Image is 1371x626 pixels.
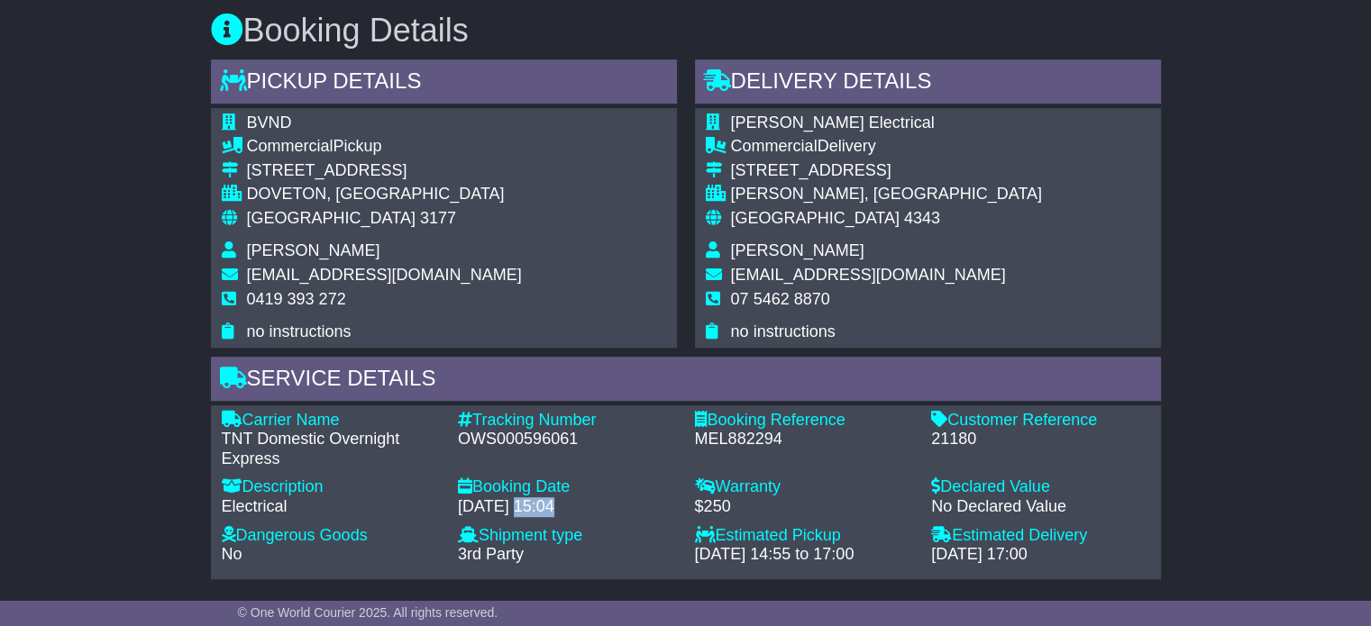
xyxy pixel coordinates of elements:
div: Dangerous Goods [222,526,441,546]
div: Pickup [247,137,522,157]
div: Pickup Details [211,59,677,108]
div: Booking Date [458,477,677,497]
div: DOVETON, [GEOGRAPHIC_DATA] [247,185,522,204]
div: Delivery [731,137,1042,157]
div: $250 [695,497,914,517]
div: [DATE] 15:04 [458,497,677,517]
div: MEL882294 [695,430,914,449]
div: Booking Reference [695,411,914,431]
div: [DATE] 14:55 to 17:00 [695,545,914,565]
span: 4343 [904,209,940,227]
div: Estimated Delivery [931,526,1150,546]
div: 21180 [931,430,1150,449]
span: no instructions [247,322,352,340]
span: 0419 393 272 [247,290,346,308]
span: 3177 [420,209,456,227]
h3: Booking Details [211,13,1161,49]
div: Shipment type [458,526,677,546]
span: Commercial [247,137,334,155]
span: no instructions [731,322,836,340]
div: Estimated Pickup [695,526,914,546]
div: TNT Domestic Overnight Express [222,430,441,468]
span: [GEOGRAPHIC_DATA] [247,209,416,227]
span: [PERSON_NAME] [247,241,380,259]
div: [STREET_ADDRESS] [731,161,1042,181]
div: Declared Value [931,477,1150,497]
div: Warranty [695,477,914,497]
div: OWS000596061 [458,430,677,449]
span: 07 5462 8870 [731,290,830,308]
span: 3rd Party [458,545,524,563]
div: Service Details [211,357,1161,405]
div: Customer Reference [931,411,1150,431]
div: Tracking Number [458,411,677,431]
span: [PERSON_NAME] Electrical [731,113,935,132]
span: © One World Courier 2025. All rights reserved. [238,605,498,620]
div: Description [222,477,441,497]
div: No Declared Value [931,497,1150,517]
div: [STREET_ADDRESS] [247,161,522,181]
div: [PERSON_NAME], [GEOGRAPHIC_DATA] [731,185,1042,204]
div: Electrical [222,497,441,517]
span: No [222,545,242,563]
span: [GEOGRAPHIC_DATA] [731,209,900,227]
span: [EMAIL_ADDRESS][DOMAIN_NAME] [247,266,522,284]
span: [PERSON_NAME] [731,241,864,259]
span: BVND [247,113,292,132]
div: [DATE] 17:00 [931,545,1150,565]
span: [EMAIL_ADDRESS][DOMAIN_NAME] [731,266,1006,284]
span: Commercial [731,137,818,155]
div: Delivery Details [695,59,1161,108]
div: Carrier Name [222,411,441,431]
